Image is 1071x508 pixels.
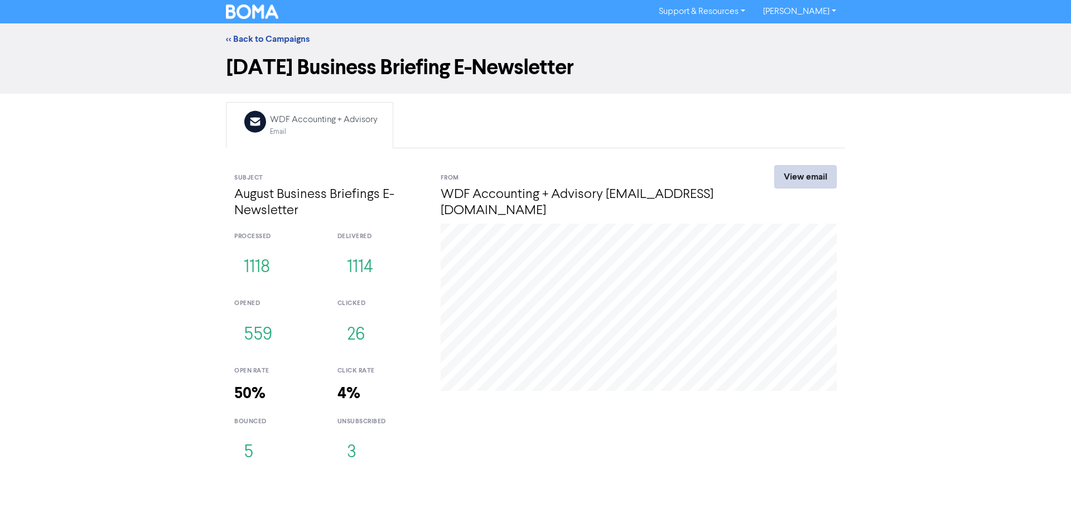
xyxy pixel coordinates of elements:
[441,187,734,219] h4: WDF Accounting + Advisory [EMAIL_ADDRESS][DOMAIN_NAME]
[234,232,321,241] div: processed
[337,249,383,286] button: 1114
[337,299,424,308] div: clicked
[337,232,424,241] div: delivered
[234,366,321,376] div: open rate
[226,33,310,45] a: << Back to Campaigns
[1015,454,1071,508] iframe: Chat Widget
[337,366,424,376] div: click rate
[234,417,321,427] div: bounced
[226,4,278,19] img: BOMA Logo
[441,173,734,183] div: From
[234,434,263,471] button: 5
[337,417,424,427] div: unsubscribed
[226,55,845,80] h1: [DATE] Business Briefing E-Newsletter
[234,187,424,219] h4: August Business Briefings E-Newsletter
[754,3,845,21] a: [PERSON_NAME]
[234,173,424,183] div: Subject
[234,317,282,354] button: 559
[337,384,360,403] strong: 4%
[774,165,837,188] a: View email
[234,249,279,286] button: 1118
[270,127,378,137] div: Email
[650,3,754,21] a: Support & Resources
[234,384,266,403] strong: 50%
[270,113,378,127] div: WDF Accounting + Advisory
[337,434,366,471] button: 3
[234,299,321,308] div: opened
[337,317,374,354] button: 26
